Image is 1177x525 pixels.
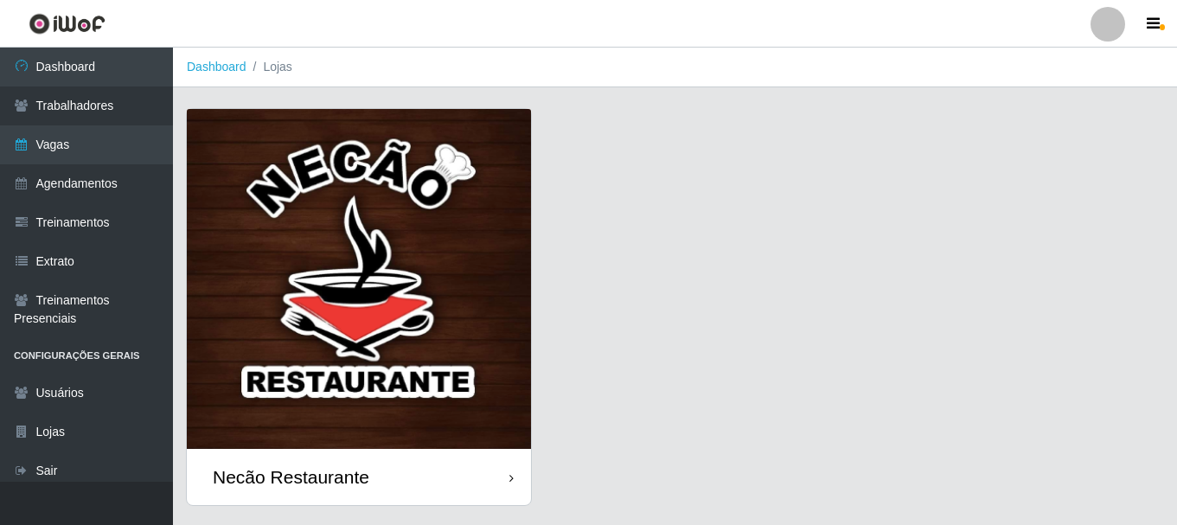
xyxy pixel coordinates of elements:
img: cardImg [187,109,531,449]
div: Necão Restaurante [213,466,369,488]
img: CoreUI Logo [29,13,106,35]
nav: breadcrumb [173,48,1177,87]
a: Necão Restaurante [187,109,531,505]
li: Lojas [246,58,292,76]
a: Dashboard [187,60,246,74]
